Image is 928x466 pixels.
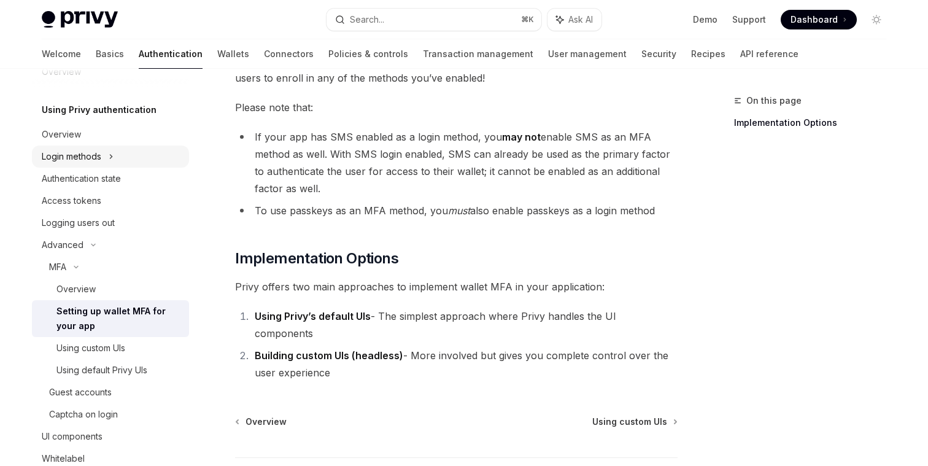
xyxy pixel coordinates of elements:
[42,103,157,117] h5: Using Privy authentication
[96,39,124,69] a: Basics
[32,123,189,146] a: Overview
[42,149,101,164] div: Login methods
[32,403,189,425] a: Captcha on login
[236,416,287,428] a: Overview
[32,359,189,381] a: Using default Privy UIs
[56,363,147,378] div: Using default Privy UIs
[49,385,112,400] div: Guest accounts
[592,416,667,428] span: Using custom UIs
[235,278,678,295] span: Privy offers two main approaches to implement wallet MFA in your application:
[235,99,678,116] span: Please note that:
[251,308,678,342] li: - The simplest approach where Privy handles the UI components
[42,39,81,69] a: Welcome
[327,9,541,31] button: Search...⌘K
[49,260,66,274] div: MFA
[255,349,403,362] strong: Building custom UIs (headless)
[502,131,541,143] strong: may not
[32,168,189,190] a: Authentication state
[746,93,802,108] span: On this page
[56,282,96,297] div: Overview
[217,39,249,69] a: Wallets
[32,278,189,300] a: Overview
[42,451,85,466] div: Whitelabel
[350,12,384,27] div: Search...
[42,216,115,230] div: Logging users out
[42,429,102,444] div: UI components
[521,15,534,25] span: ⌘ K
[693,14,717,26] a: Demo
[548,39,627,69] a: User management
[56,341,125,355] div: Using custom UIs
[49,407,118,422] div: Captcha on login
[42,171,121,186] div: Authentication state
[592,416,676,428] a: Using custom UIs
[235,52,678,87] span: Once you have selected your desired MFA methods and saved changes, you can prompt your users to e...
[781,10,857,29] a: Dashboard
[139,39,203,69] a: Authentication
[32,425,189,448] a: UI components
[32,300,189,337] a: Setting up wallet MFA for your app
[734,113,896,133] a: Implementation Options
[867,10,886,29] button: Toggle dark mode
[328,39,408,69] a: Policies & controls
[42,238,83,252] div: Advanced
[32,212,189,234] a: Logging users out
[791,14,838,26] span: Dashboard
[547,9,601,31] button: Ask AI
[691,39,725,69] a: Recipes
[246,416,287,428] span: Overview
[251,347,678,381] li: - More involved but gives you complete control over the user experience
[235,128,678,197] li: If your app has SMS enabled as a login method, you enable SMS as an MFA method as well. With SMS ...
[235,202,678,219] li: To use passkeys as an MFA method, you also enable passkeys as a login method
[255,310,371,322] strong: Using Privy’s default UIs
[423,39,533,69] a: Transaction management
[32,190,189,212] a: Access tokens
[56,304,182,333] div: Setting up wallet MFA for your app
[32,337,189,359] a: Using custom UIs
[32,381,189,403] a: Guest accounts
[641,39,676,69] a: Security
[42,127,81,142] div: Overview
[740,39,798,69] a: API reference
[42,11,118,28] img: light logo
[448,204,470,217] em: must
[264,39,314,69] a: Connectors
[732,14,766,26] a: Support
[568,14,593,26] span: Ask AI
[42,193,101,208] div: Access tokens
[235,249,398,268] span: Implementation Options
